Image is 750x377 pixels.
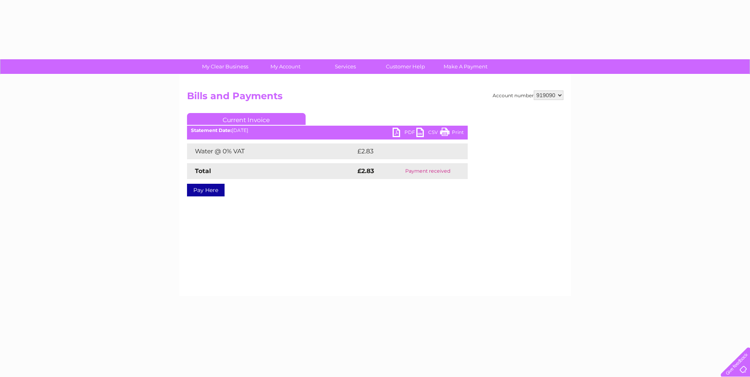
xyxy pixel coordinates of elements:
div: Account number [493,90,563,100]
td: £2.83 [355,143,449,159]
a: CSV [416,128,440,139]
b: Statement Date: [191,127,232,133]
strong: £2.83 [357,167,374,175]
td: Water @ 0% VAT [187,143,355,159]
div: [DATE] [187,128,468,133]
strong: Total [195,167,211,175]
a: PDF [393,128,416,139]
a: Services [313,59,378,74]
a: Current Invoice [187,113,306,125]
a: Print [440,128,464,139]
h2: Bills and Payments [187,90,563,106]
a: My Clear Business [193,59,258,74]
a: Customer Help [373,59,438,74]
a: Pay Here [187,184,225,196]
td: Payment received [388,163,467,179]
a: My Account [253,59,318,74]
a: Make A Payment [433,59,498,74]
